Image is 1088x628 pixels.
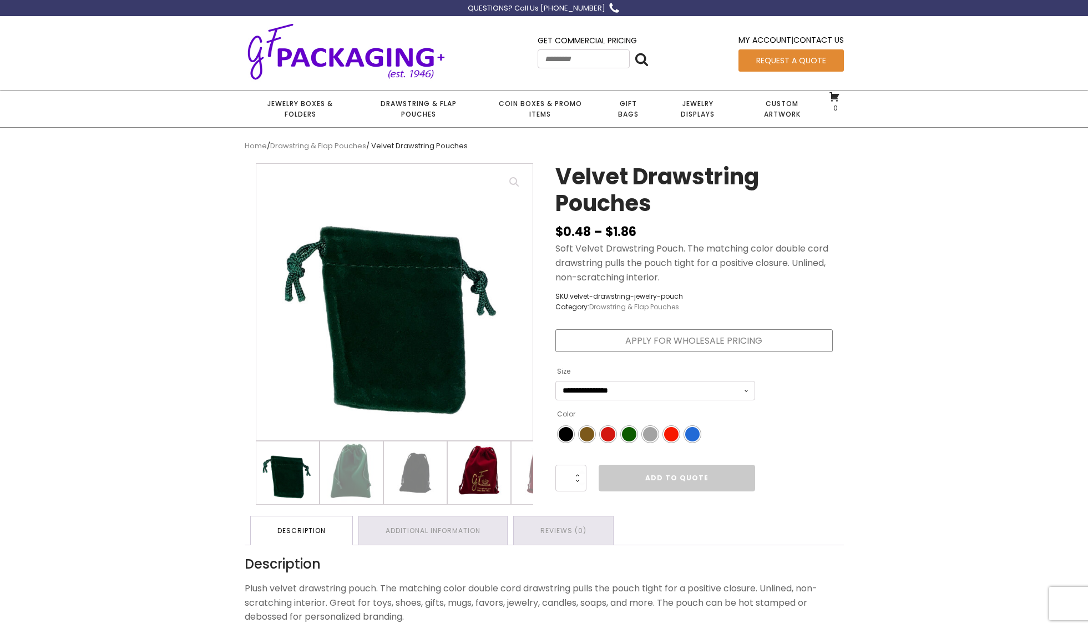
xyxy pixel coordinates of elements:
div: QUESTIONS? Call Us [PHONE_NUMBER] [468,3,605,14]
a: Additional information [359,516,507,545]
li: Grey [642,426,659,443]
nav: Breadcrumb [245,140,844,152]
a: Contact Us [793,34,844,46]
img: Medium size velvet burgundy drawstring pouch. [512,441,574,504]
a: Jewelry Displays [657,91,739,127]
a: Gift Bags [600,91,657,127]
a: 0 [829,91,840,112]
span: Category: [555,302,683,312]
a: Request a Quote [738,49,844,72]
label: Color [557,405,575,423]
a: View full-screen image gallery [504,172,524,192]
li: Red [663,426,680,443]
a: Get Commercial Pricing [538,35,637,46]
span: – [594,223,603,240]
img: Small green velvet drawstring pouch. [256,441,319,504]
li: Burgundy [600,426,616,443]
li: Black [558,426,574,443]
a: Home [245,140,267,151]
li: Royal Blue [684,426,701,443]
span: $ [555,223,563,240]
a: Description [251,516,352,545]
input: Product quantity [555,465,586,491]
span: 0 [831,103,838,113]
label: Size [557,363,570,380]
a: Jewelry Boxes & Folders [245,91,356,127]
img: GF Packaging + - Established 1946 [245,21,448,82]
a: Apply for Wholesale Pricing [555,329,833,353]
a: Reviews (0) [514,516,613,545]
a: Add to Quote [599,465,755,491]
a: Drawstring & Flap Pouches [270,140,366,151]
img: Medium size black velvet jewelry pouch. [384,441,447,504]
div: | [738,34,844,49]
li: Brown [579,426,595,443]
img: Medium size green velvet drawstring bag. [320,441,383,504]
p: Soft Velvet Drawstring Pouch. The matching color double cord drawstring pulls the pouch tight for... [555,242,833,284]
span: velvet-drawstring-jewelry-pouch [570,292,683,301]
ul: Color [555,424,755,445]
bdi: 1.86 [605,223,636,240]
p: Plush velvet drawstring pouch. The matching color double cord drawstring pulls the pouch tight fo... [245,581,844,624]
span: $ [605,223,613,240]
li: Green [621,426,637,443]
a: Drawstring & Flap Pouches [589,302,679,312]
h2: Description [245,556,844,572]
a: My Account [738,34,791,46]
a: Drawstring & Flap Pouches [356,91,480,127]
bdi: 0.48 [555,223,591,240]
span: SKU: [555,291,683,302]
img: Medium size velvet burgundy drawstring pouch with gold foil logo. [448,441,510,504]
a: Custom Artwork [739,91,825,127]
h1: Velvet Drawstring Pouches [555,163,833,222]
a: Coin Boxes & Promo Items [480,91,599,127]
